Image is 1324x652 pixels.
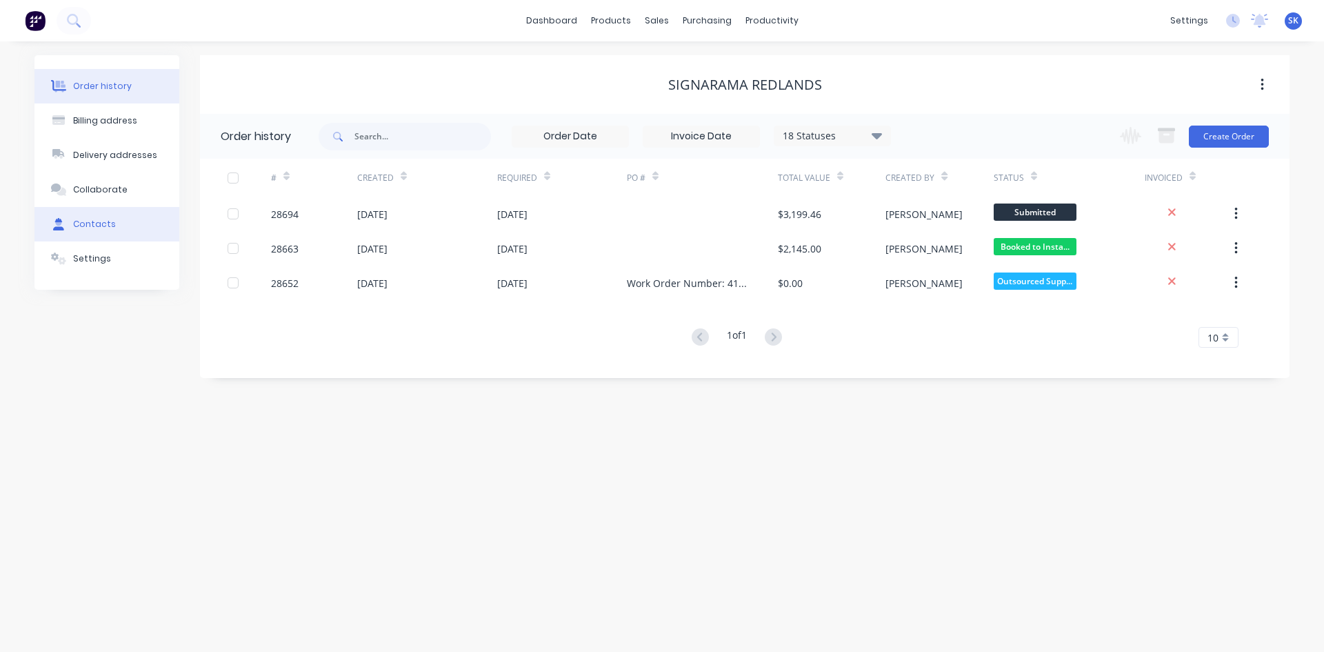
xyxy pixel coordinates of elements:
[739,10,805,31] div: productivity
[994,204,1076,221] span: Submitted
[34,241,179,276] button: Settings
[497,172,537,184] div: Required
[994,238,1076,255] span: Booked to Insta...
[584,10,638,31] div: products
[885,241,963,256] div: [PERSON_NAME]
[497,159,627,197] div: Required
[497,276,528,290] div: [DATE]
[1189,126,1269,148] button: Create Order
[778,207,821,221] div: $3,199.46
[1207,330,1218,345] span: 10
[1288,14,1298,27] span: SK
[221,128,291,145] div: Order history
[1145,172,1183,184] div: Invoiced
[1163,10,1215,31] div: settings
[668,77,822,93] div: Signarama Redlands
[73,253,111,265] div: Settings
[271,276,299,290] div: 28652
[676,10,739,31] div: purchasing
[357,241,388,256] div: [DATE]
[73,218,116,230] div: Contacts
[519,10,584,31] a: dashboard
[778,159,885,197] div: Total Value
[778,172,830,184] div: Total Value
[34,172,179,207] button: Collaborate
[885,207,963,221] div: [PERSON_NAME]
[497,241,528,256] div: [DATE]
[34,207,179,241] button: Contacts
[73,149,157,161] div: Delivery addresses
[778,276,803,290] div: $0.00
[774,128,890,144] div: 18 Statuses
[994,172,1024,184] div: Status
[34,138,179,172] button: Delivery addresses
[357,276,388,290] div: [DATE]
[778,241,821,256] div: $2,145.00
[885,172,934,184] div: Created By
[885,159,993,197] div: Created By
[994,159,1145,197] div: Status
[994,273,1076,290] span: Outsourced Supp...
[627,276,750,290] div: Work Order Number: 418495
[638,10,676,31] div: sales
[497,207,528,221] div: [DATE]
[73,184,128,196] div: Collaborate
[271,207,299,221] div: 28694
[73,115,137,127] div: Billing address
[271,241,299,256] div: 28663
[357,159,497,197] div: Created
[885,276,963,290] div: [PERSON_NAME]
[727,328,747,348] div: 1 of 1
[271,159,357,197] div: #
[34,69,179,103] button: Order history
[512,126,628,147] input: Order Date
[34,103,179,138] button: Billing address
[271,172,277,184] div: #
[357,172,394,184] div: Created
[643,126,759,147] input: Invoice Date
[73,80,132,92] div: Order history
[354,123,491,150] input: Search...
[25,10,46,31] img: Factory
[1145,159,1231,197] div: Invoiced
[357,207,388,221] div: [DATE]
[627,172,645,184] div: PO #
[627,159,778,197] div: PO #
